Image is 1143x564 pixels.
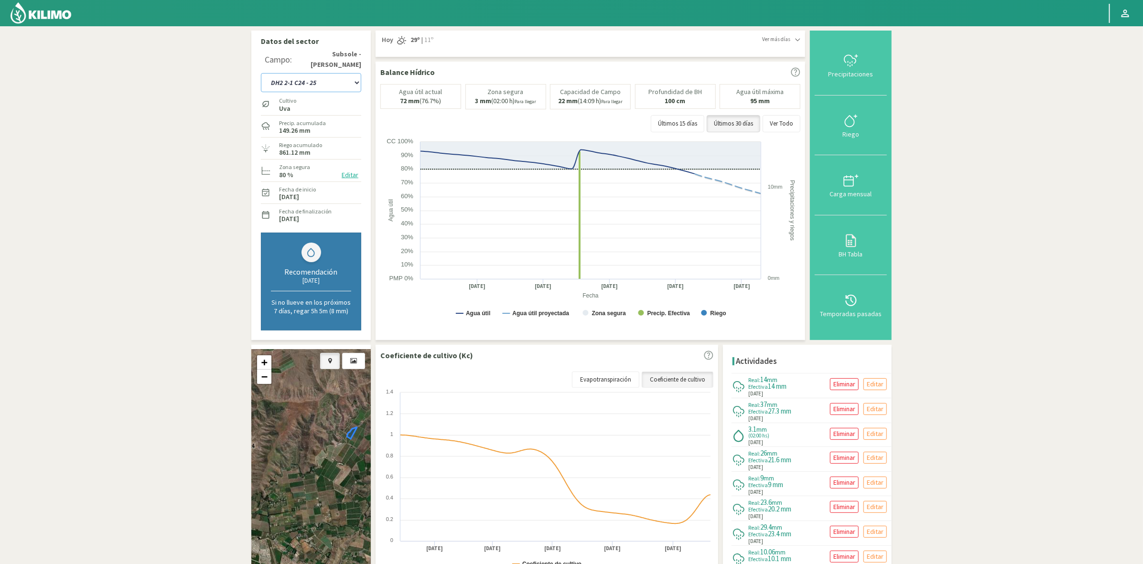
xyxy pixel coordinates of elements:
div: Precipitaciones [818,71,884,77]
text: [DATE] [601,283,618,290]
p: Eliminar [833,404,855,415]
button: Carga mensual [815,155,887,215]
p: (02:00 h) [475,97,536,105]
button: Editar [863,526,887,538]
p: Eliminar [833,526,855,537]
button: Eliminar [830,551,859,563]
text: 40% [401,220,413,227]
p: (76.7%) [400,97,442,105]
span: Real: [748,549,760,556]
text: 20% [401,247,413,255]
span: 37 [760,400,767,409]
b: 22 mm [558,96,578,105]
text: 70% [401,179,413,186]
text: PMP 0% [389,275,414,282]
button: Eliminar [830,428,859,440]
span: [DATE] [748,415,763,423]
label: 80 % [279,172,293,178]
p: Datos del sector [261,35,361,47]
a: Zoom out [257,370,271,384]
button: Eliminar [830,477,859,489]
text: [DATE] [733,283,750,290]
div: Campo: [265,55,292,64]
p: Si no llueve en los próximos 7 días, regar 5h 5m (8 mm) [271,298,351,315]
span: 26 [760,448,767,458]
text: 50% [401,206,413,213]
button: Editar [863,403,887,415]
span: 29.4 [760,522,772,532]
p: Capacidad de Campo [560,88,621,96]
text: 60% [401,192,413,200]
button: Editar [863,428,887,440]
p: Editar [867,428,884,439]
p: Zona segura [488,88,524,96]
span: mm [756,425,767,434]
text: 10% [401,261,413,268]
label: 149.26 mm [279,128,311,134]
span: [DATE] [748,390,763,398]
b: 3 mm [475,96,491,105]
button: Eliminar [830,452,859,464]
text: 0.8 [386,453,393,458]
button: Ver Todo [763,115,800,132]
p: Eliminar [833,477,855,488]
span: 9 mm [768,480,783,489]
span: mm [767,400,777,409]
span: 14 [760,375,767,384]
p: Coeficiente de cultivo (Kc) [380,350,473,361]
span: Hoy [380,35,393,45]
span: Efectiva [748,457,768,464]
span: mm [767,449,777,458]
span: 27.3 mm [768,406,791,415]
a: Coeficiente de cultivo [642,372,713,388]
span: | [421,35,423,45]
text: [DATE] [485,545,501,552]
span: 14 mm [768,382,787,391]
span: mm [767,375,777,384]
h4: Actividades [736,357,777,366]
button: Eliminar [830,403,859,415]
label: Fecha de inicio [279,185,316,194]
span: Ver más días [762,35,790,43]
text: 0 [390,537,393,543]
p: Editar [867,551,884,562]
div: BH Tabla [818,251,884,257]
text: 80% [401,165,413,172]
label: Precip. acumulada [279,119,326,128]
span: Real: [748,401,760,408]
a: Zoom in [257,355,271,370]
button: Editar [863,477,887,489]
label: Riego acumulado [279,141,322,149]
img: Kilimo [10,1,72,24]
button: Editar [863,378,887,390]
p: Editar [867,379,884,390]
button: Temporadas pasadas [815,275,887,335]
span: 20.2 mm [768,504,791,513]
p: Agua útil actual [399,88,442,96]
p: Editar [867,526,884,537]
button: Editar [863,501,887,513]
p: Editar [867,501,884,512]
div: Temporadas pasadas [818,310,884,317]
text: [DATE] [469,283,485,290]
button: Riego [815,96,887,156]
button: Últimos 15 días [651,115,704,132]
text: 0.4 [386,495,393,500]
button: Editar [863,452,887,464]
b: 100 cm [665,96,686,105]
span: 23.6 [760,498,772,507]
text: [DATE] [544,545,561,552]
text: 10mm [768,184,783,190]
button: Editar [339,170,361,181]
span: 9 [760,473,764,482]
text: [DATE] [535,283,552,290]
p: Eliminar [833,452,855,463]
div: Recomendación [271,267,351,277]
button: Precipitaciones [815,35,887,96]
span: [DATE] [748,537,763,545]
span: Real: [748,499,760,506]
span: [DATE] [748,512,763,521]
label: [DATE] [279,216,299,222]
span: mm [775,548,786,556]
text: 1.4 [386,389,393,394]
